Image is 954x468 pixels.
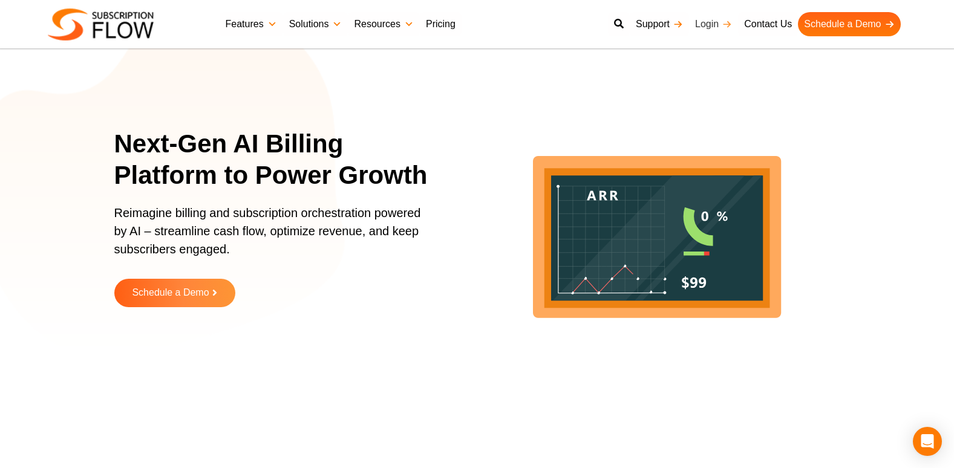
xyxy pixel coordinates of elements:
a: Contact Us [738,12,798,36]
a: Support [630,12,689,36]
div: Open Intercom Messenger [913,427,942,456]
a: Schedule a Demo [798,12,900,36]
a: Resources [348,12,419,36]
a: Pricing [420,12,462,36]
span: Schedule a Demo [132,288,209,298]
a: Schedule a Demo [114,279,235,307]
a: Login [689,12,738,36]
p: Reimagine billing and subscription orchestration powered by AI – streamline cash flow, optimize r... [114,204,429,270]
img: Subscriptionflow [48,8,154,41]
a: Solutions [283,12,348,36]
h1: Next-Gen AI Billing Platform to Power Growth [114,128,444,192]
a: Features [220,12,283,36]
